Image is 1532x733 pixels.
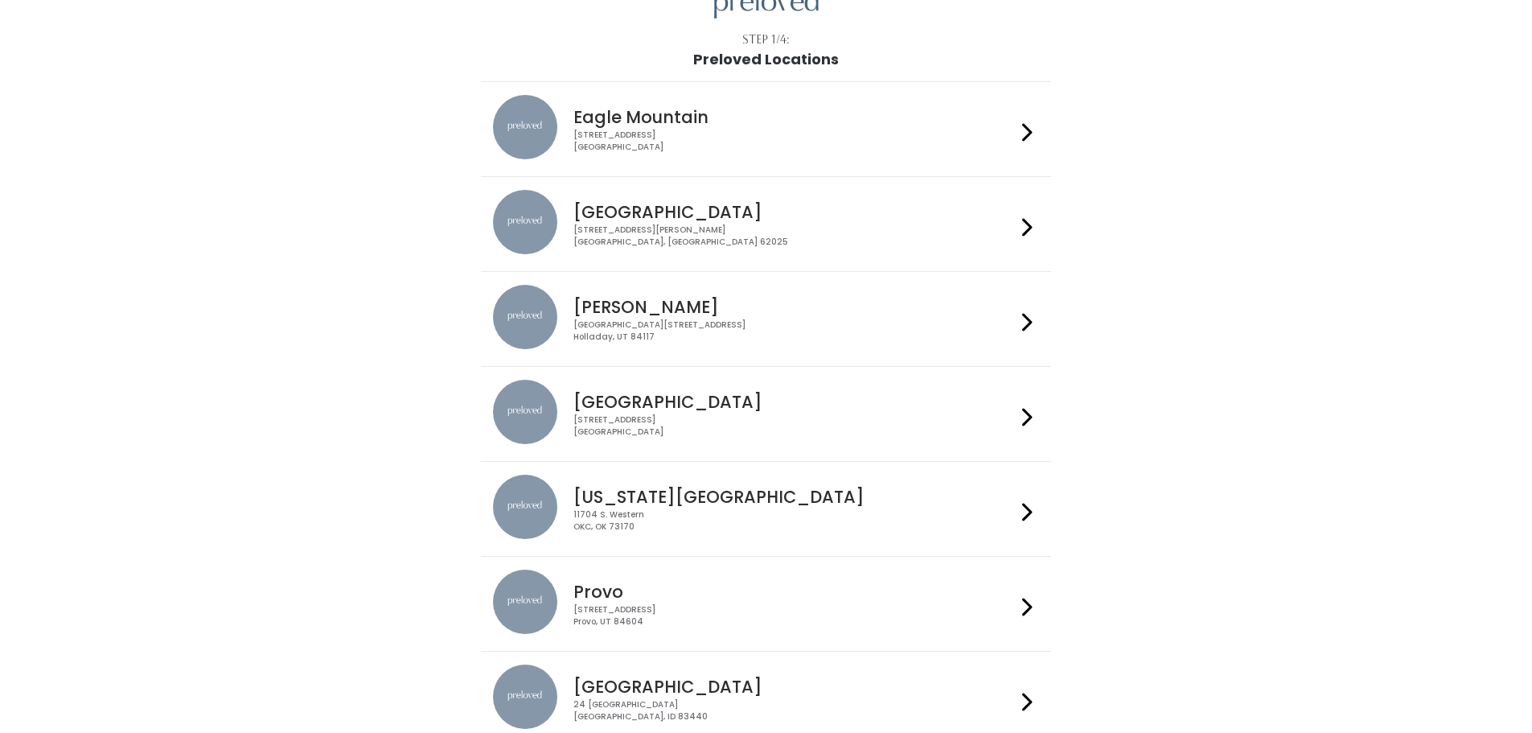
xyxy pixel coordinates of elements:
[493,285,557,349] img: preloved location
[573,583,1016,601] h4: Provo
[493,665,1039,733] a: preloved location [GEOGRAPHIC_DATA] 24 [GEOGRAPHIC_DATA][GEOGRAPHIC_DATA], ID 83440
[493,475,1039,543] a: preloved location [US_STATE][GEOGRAPHIC_DATA] 11704 S. WesternOKC, OK 73170
[573,488,1016,506] h4: [US_STATE][GEOGRAPHIC_DATA]
[573,699,1016,723] div: 24 [GEOGRAPHIC_DATA] [GEOGRAPHIC_DATA], ID 83440
[573,393,1016,411] h4: [GEOGRAPHIC_DATA]
[493,95,1039,163] a: preloved location Eagle Mountain [STREET_ADDRESS][GEOGRAPHIC_DATA]
[693,51,839,68] h1: Preloved Locations
[573,677,1016,696] h4: [GEOGRAPHIC_DATA]
[493,285,1039,353] a: preloved location [PERSON_NAME] [GEOGRAPHIC_DATA][STREET_ADDRESS]Holladay, UT 84117
[493,475,557,539] img: preloved location
[573,108,1016,126] h4: Eagle Mountain
[573,319,1016,343] div: [GEOGRAPHIC_DATA][STREET_ADDRESS] Holladay, UT 84117
[493,380,1039,448] a: preloved location [GEOGRAPHIC_DATA] [STREET_ADDRESS][GEOGRAPHIC_DATA]
[742,31,790,48] div: Step 1/4:
[493,665,557,729] img: preloved location
[573,604,1016,628] div: [STREET_ADDRESS] Provo, UT 84604
[493,190,1039,258] a: preloved location [GEOGRAPHIC_DATA] [STREET_ADDRESS][PERSON_NAME][GEOGRAPHIC_DATA], [GEOGRAPHIC_D...
[573,224,1016,248] div: [STREET_ADDRESS][PERSON_NAME] [GEOGRAPHIC_DATA], [GEOGRAPHIC_DATA] 62025
[493,95,557,159] img: preloved location
[493,380,557,444] img: preloved location
[493,190,557,254] img: preloved location
[573,414,1016,438] div: [STREET_ADDRESS] [GEOGRAPHIC_DATA]
[573,509,1016,533] div: 11704 S. Western OKC, OK 73170
[573,298,1016,316] h4: [PERSON_NAME]
[573,130,1016,153] div: [STREET_ADDRESS] [GEOGRAPHIC_DATA]
[573,203,1016,221] h4: [GEOGRAPHIC_DATA]
[493,570,557,634] img: preloved location
[493,570,1039,638] a: preloved location Provo [STREET_ADDRESS]Provo, UT 84604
